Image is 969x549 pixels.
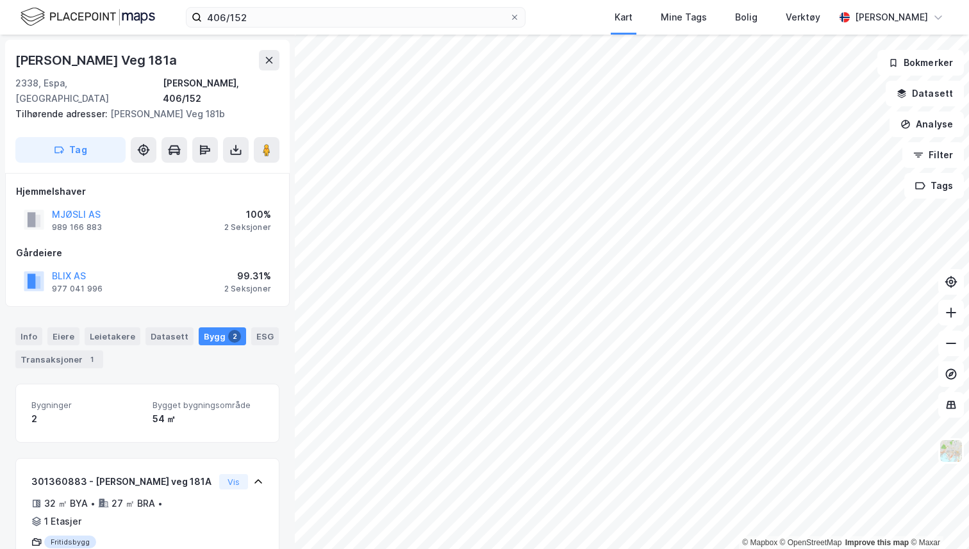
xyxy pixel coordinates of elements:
[661,10,707,25] div: Mine Tags
[153,400,263,411] span: Bygget bygningsområde
[31,411,142,427] div: 2
[904,173,964,199] button: Tags
[21,6,155,28] img: logo.f888ab2527a4732fd821a326f86c7f29.svg
[90,498,95,509] div: •
[44,496,88,511] div: 32 ㎡ BYA
[905,488,969,549] div: Kontrollprogram for chat
[85,327,140,345] div: Leietakere
[44,514,81,529] div: 1 Etasjer
[735,10,758,25] div: Bolig
[153,411,263,427] div: 54 ㎡
[905,488,969,549] iframe: Chat Widget
[845,538,909,547] a: Improve this map
[15,350,103,368] div: Transaksjoner
[47,327,79,345] div: Eiere
[615,10,633,25] div: Kart
[145,327,194,345] div: Datasett
[742,538,777,547] a: Mapbox
[224,268,271,284] div: 99.31%
[219,474,248,489] button: Vis
[939,439,963,463] img: Z
[202,8,509,27] input: Søk på adresse, matrikkel, gårdeiere, leietakere eller personer
[224,284,271,294] div: 2 Seksjoner
[16,245,279,261] div: Gårdeiere
[886,81,964,106] button: Datasett
[855,10,928,25] div: [PERSON_NAME]
[251,327,279,345] div: ESG
[15,76,163,106] div: 2338, Espa, [GEOGRAPHIC_DATA]
[15,108,110,119] span: Tilhørende adresser:
[877,50,964,76] button: Bokmerker
[31,474,214,489] div: 301360883 - [PERSON_NAME] veg 181A
[112,496,155,511] div: 27 ㎡ BRA
[158,498,163,509] div: •
[31,400,142,411] span: Bygninger
[902,142,964,168] button: Filter
[52,222,102,233] div: 989 166 883
[52,284,103,294] div: 977 041 996
[890,111,964,137] button: Analyse
[786,10,820,25] div: Verktøy
[224,222,271,233] div: 2 Seksjoner
[224,207,271,222] div: 100%
[15,50,179,70] div: [PERSON_NAME] Veg 181a
[780,538,842,547] a: OpenStreetMap
[163,76,279,106] div: [PERSON_NAME], 406/152
[85,353,98,366] div: 1
[15,106,269,122] div: [PERSON_NAME] Veg 181b
[15,327,42,345] div: Info
[15,137,126,163] button: Tag
[228,330,241,343] div: 2
[199,327,246,345] div: Bygg
[16,184,279,199] div: Hjemmelshaver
